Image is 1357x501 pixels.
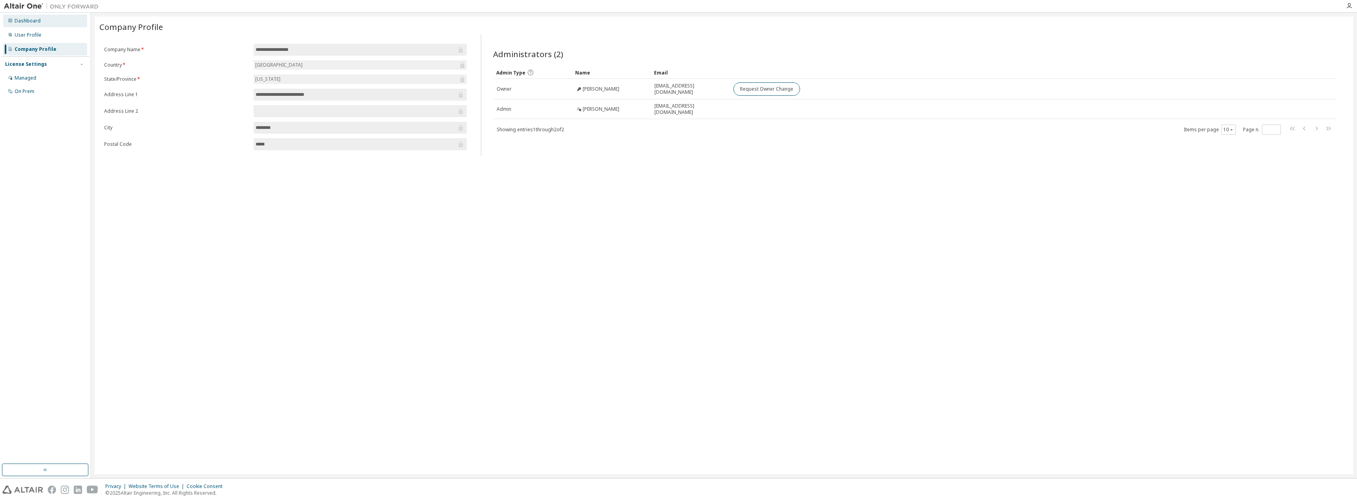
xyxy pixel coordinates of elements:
[129,483,187,490] div: Website Terms of Use
[497,106,511,112] span: Admin
[48,486,56,494] img: facebook.svg
[1243,125,1281,135] span: Page n.
[15,46,56,52] div: Company Profile
[254,74,466,84] div: [US_STATE]
[493,48,563,60] span: Administrators (2)
[254,61,304,69] div: [GEOGRAPHIC_DATA]
[104,108,249,114] label: Address Line 2
[87,486,98,494] img: youtube.svg
[575,66,648,79] div: Name
[497,126,564,133] span: Showing entries 1 through 2 of 2
[654,66,727,79] div: Email
[497,86,512,92] span: Owner
[654,103,726,115] span: [EMAIL_ADDRESS][DOMAIN_NAME]
[654,83,726,95] span: [EMAIL_ADDRESS][DOMAIN_NAME]
[105,490,227,496] p: © 2025 Altair Engineering, Inc. All Rights Reserved.
[15,32,41,38] div: User Profile
[583,106,619,112] span: [PERSON_NAME]
[104,91,249,98] label: Address Line 1
[187,483,227,490] div: Cookie Consent
[4,2,103,10] img: Altair One
[496,69,525,76] span: Admin Type
[104,76,249,82] label: State/Province
[15,18,41,24] div: Dashboard
[104,141,249,147] label: Postal Code
[74,486,82,494] img: linkedin.svg
[15,75,36,81] div: Managed
[583,86,619,92] span: [PERSON_NAME]
[254,75,282,84] div: [US_STATE]
[99,21,163,32] span: Company Profile
[254,60,466,70] div: [GEOGRAPHIC_DATA]
[104,47,249,53] label: Company Name
[733,82,800,96] button: Request Owner Change
[15,88,34,95] div: On Prem
[1223,127,1234,133] button: 10
[105,483,129,490] div: Privacy
[104,125,249,131] label: City
[2,486,43,494] img: altair_logo.svg
[104,62,249,68] label: Country
[5,61,47,67] div: License Settings
[61,486,69,494] img: instagram.svg
[1184,125,1236,135] span: Items per page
